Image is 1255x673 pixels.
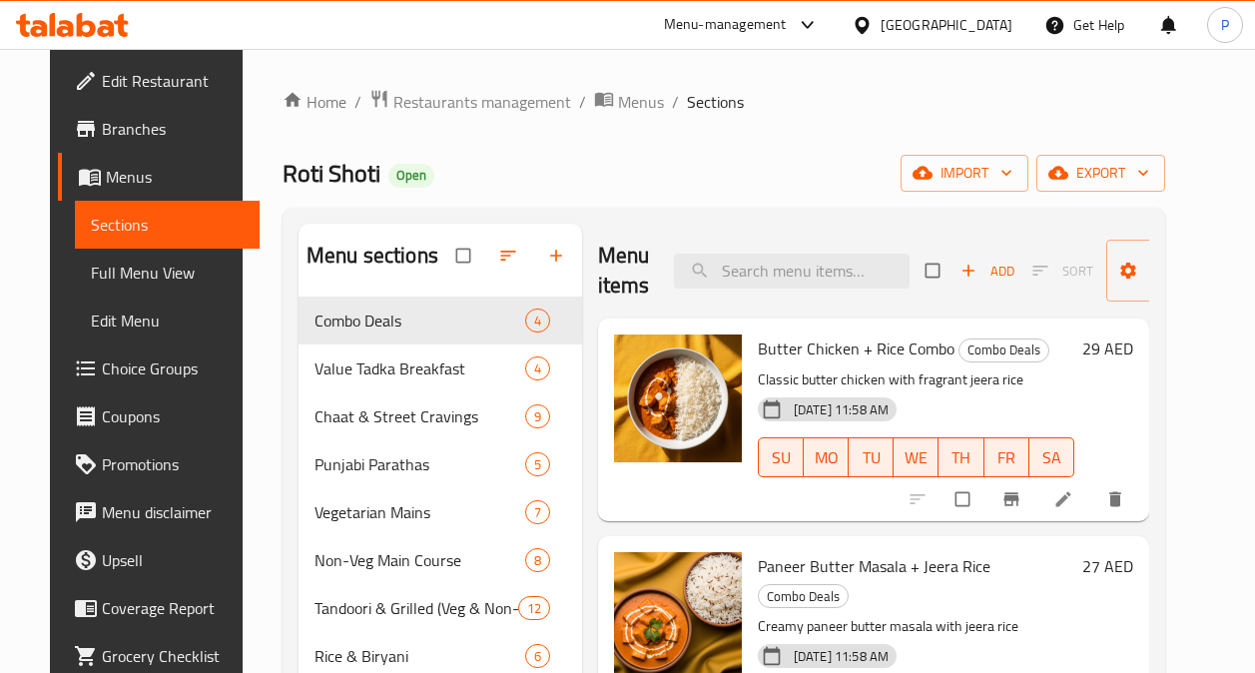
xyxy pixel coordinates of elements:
[102,356,244,380] span: Choice Groups
[1037,443,1066,472] span: SA
[804,437,849,477] button: MO
[106,165,244,189] span: Menus
[102,644,244,668] span: Grocery Checklist
[75,297,260,344] a: Edit Menu
[58,57,260,105] a: Edit Restaurant
[58,344,260,392] a: Choice Groups
[58,440,260,488] a: Promotions
[664,13,787,37] div: Menu-management
[939,437,983,477] button: TH
[526,503,549,522] span: 7
[314,404,525,428] span: Chaat & Street Cravings
[525,309,550,333] div: items
[58,392,260,440] a: Coupons
[91,261,244,285] span: Full Menu View
[1106,240,1248,302] button: Manage items
[989,477,1037,521] button: Branch-specific-item
[393,90,571,114] span: Restaurants management
[618,90,664,114] span: Menus
[388,167,434,184] span: Open
[767,443,796,472] span: SU
[307,241,438,271] h2: Menu sections
[955,256,1019,287] button: Add
[525,548,550,572] div: items
[594,89,664,115] a: Menus
[902,443,931,472] span: WE
[525,356,550,380] div: items
[1052,161,1149,186] span: export
[759,585,848,608] span: Combo Deals
[102,548,244,572] span: Upsell
[58,105,260,153] a: Branches
[388,164,434,188] div: Open
[960,260,1014,283] span: Add
[314,356,525,380] div: Value Tadka Breakfast
[758,437,804,477] button: SU
[1036,155,1165,192] button: export
[354,90,361,114] li: /
[914,252,955,290] span: Select section
[758,614,1074,639] p: Creamy paneer butter masala with jeera rice
[758,584,849,608] div: Combo Deals
[299,584,582,632] div: Tandoori & Grilled (Veg & Non-Veg)12
[857,443,886,472] span: TU
[314,596,518,620] span: Tandoori & Grilled (Veg & Non-Veg)
[955,256,1019,287] span: Add item
[299,297,582,344] div: Combo Deals4
[58,153,260,201] a: Menus
[314,644,525,668] span: Rice & Biryani
[102,500,244,524] span: Menu disclaimer
[758,334,954,363] span: Butter Chicken + Rice Combo
[91,309,244,333] span: Edit Menu
[444,237,486,275] span: Select all sections
[525,404,550,428] div: items
[299,536,582,584] div: Non-Veg Main Course8
[526,647,549,666] span: 6
[283,89,1165,115] nav: breadcrumb
[1122,246,1232,296] span: Manage items
[58,584,260,632] a: Coverage Report
[614,335,742,462] img: Butter Chicken + Rice Combo
[881,14,1012,36] div: [GEOGRAPHIC_DATA]
[314,452,525,476] span: Punjabi Parathas
[518,596,550,620] div: items
[534,234,582,278] button: Add section
[75,249,260,297] a: Full Menu View
[314,309,525,333] span: Combo Deals
[526,455,549,474] span: 5
[1053,489,1077,509] a: Edit menu item
[283,90,346,114] a: Home
[687,90,744,114] span: Sections
[758,367,1074,392] p: Classic butter chicken with fragrant jeera rice
[1029,437,1074,477] button: SA
[917,161,1012,186] span: import
[984,437,1029,477] button: FR
[299,392,582,440] div: Chaat & Street Cravings9
[102,69,244,93] span: Edit Restaurant
[369,89,571,115] a: Restaurants management
[901,155,1028,192] button: import
[526,407,549,426] span: 9
[525,644,550,668] div: items
[102,452,244,476] span: Promotions
[75,201,260,249] a: Sections
[598,241,650,301] h2: Menu items
[299,344,582,392] div: Value Tadka Breakfast4
[959,338,1048,361] span: Combo Deals
[314,500,525,524] span: Vegetarian Mains
[314,548,525,572] span: Non-Veg Main Course
[758,551,990,581] span: Paneer Butter Masala + Jeera Rice
[526,312,549,331] span: 4
[579,90,586,114] li: /
[283,151,380,196] span: Roti Shoti
[1019,256,1106,287] span: Select section first
[526,551,549,570] span: 8
[58,488,260,536] a: Menu disclaimer
[849,437,894,477] button: TU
